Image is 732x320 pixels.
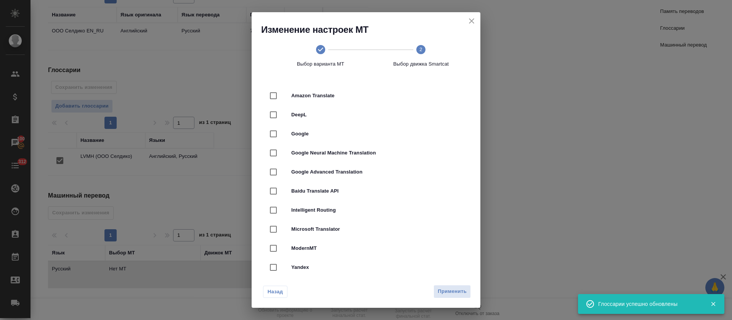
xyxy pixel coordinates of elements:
[291,92,462,100] span: Amazon Translate
[267,288,283,296] span: Назад
[705,301,721,307] button: Закрыть
[264,105,468,124] div: DeepL
[264,124,468,143] div: Google
[261,24,480,36] h2: Изменение настроек МТ
[291,206,462,214] span: Intelligent Routing
[291,130,462,138] span: Google
[264,86,468,105] div: Amazon Translate
[291,168,462,176] span: Google Advanced Translation
[264,258,468,277] div: Yandex
[433,285,471,298] button: Применить
[264,220,468,239] div: Microsoft Translator
[291,187,462,195] span: Baidu Translate API
[264,143,468,162] div: Google Neural Machine Translation
[263,286,287,298] button: Назад
[291,111,462,119] span: DeepL
[420,47,422,52] text: 2
[291,264,462,271] span: Yandex
[264,162,468,182] div: Google Advanced Translation
[598,300,699,308] div: Глоссарии успешно обновлены
[273,60,368,68] span: Выбор варианта МТ
[291,225,462,233] span: Microsoft Translator
[374,60,469,68] span: Выбор движка Smartcat
[291,244,462,252] span: ModernMT
[466,15,477,27] button: close
[264,182,468,201] div: Baidu Translate API
[291,149,462,157] span: Google Neural Machine Translation
[264,239,468,258] div: ModernMT
[264,201,468,220] div: Intelligent Routing
[438,287,467,296] span: Применить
